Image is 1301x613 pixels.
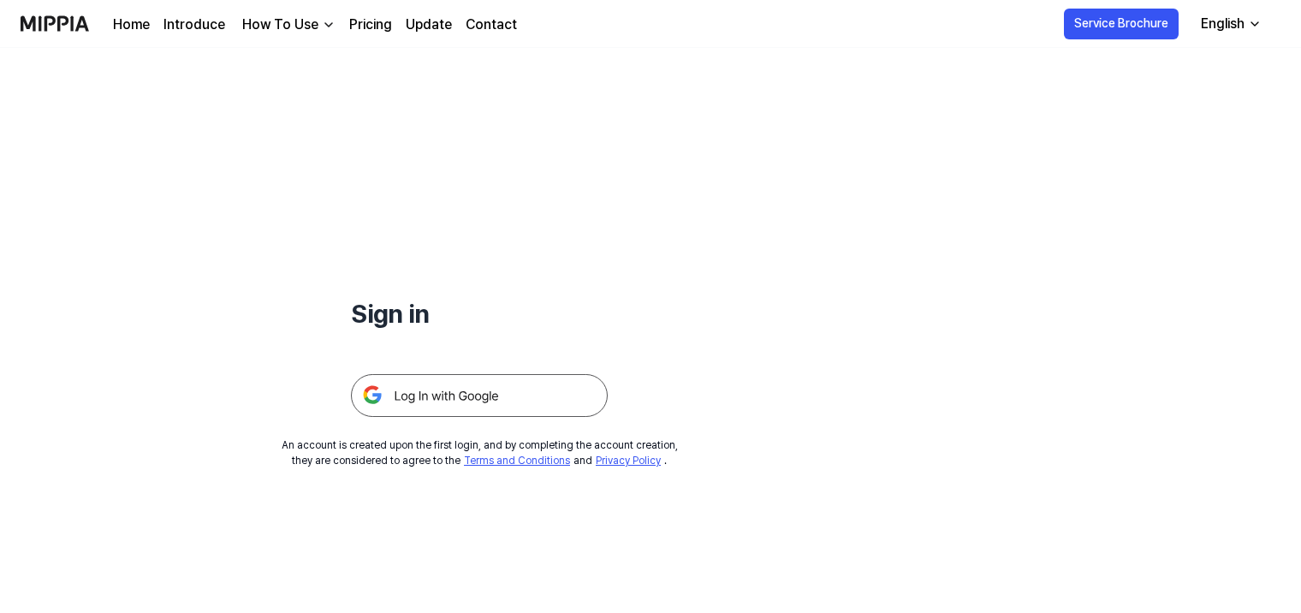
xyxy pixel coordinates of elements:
img: 구글 로그인 버튼 [351,374,608,417]
button: Service Brochure [1064,9,1179,39]
div: An account is created upon the first login, and by completing the account creation, they are cons... [282,437,678,468]
a: Home [113,15,150,35]
a: Privacy Policy [596,455,661,467]
h1: Sign in [351,295,608,333]
img: down [322,18,336,32]
div: How To Use [239,15,322,35]
a: Contact [466,15,517,35]
a: Update [406,15,452,35]
button: English [1187,7,1272,41]
div: English [1197,14,1248,34]
a: Introduce [163,15,225,35]
a: Pricing [349,15,392,35]
button: How To Use [239,15,336,35]
a: Terms and Conditions [464,455,570,467]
